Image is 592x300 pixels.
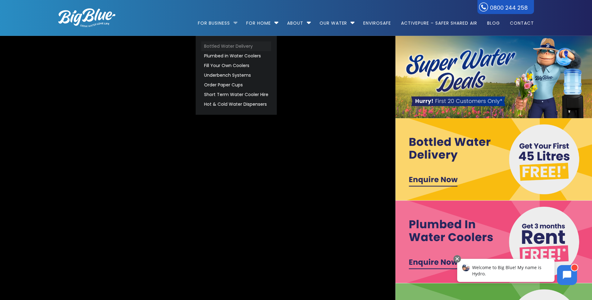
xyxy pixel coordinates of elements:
[201,99,271,109] a: Hot & Cold Water Dispensers
[201,41,271,51] a: Bottled Water Delivery
[201,70,271,80] a: Underbench Systems
[201,61,271,70] a: Fill Your Own Coolers
[201,90,271,99] a: Short Term Water Cooler Hire
[201,80,271,90] a: Order Paper Cups
[451,254,583,291] iframe: Chatbot
[201,51,271,61] a: Plumbed in Water Coolers
[58,8,115,27] img: logo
